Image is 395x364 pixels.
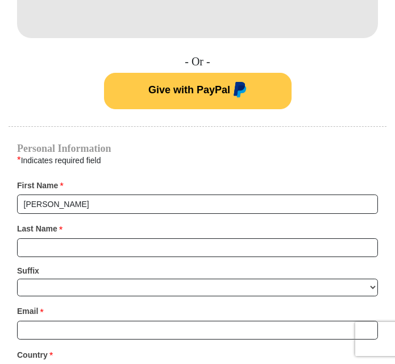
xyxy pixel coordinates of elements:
[17,153,378,168] div: Indicates required field
[104,73,292,109] button: Give with PayPal
[9,55,386,69] h4: - Or -
[230,82,247,100] img: paypal
[17,303,38,319] strong: Email
[17,221,57,237] strong: Last Name
[17,144,378,153] h4: Personal Information
[17,177,58,193] strong: First Name
[148,84,230,95] span: Give with PayPal
[17,347,48,363] strong: Country
[17,263,39,279] strong: Suffix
